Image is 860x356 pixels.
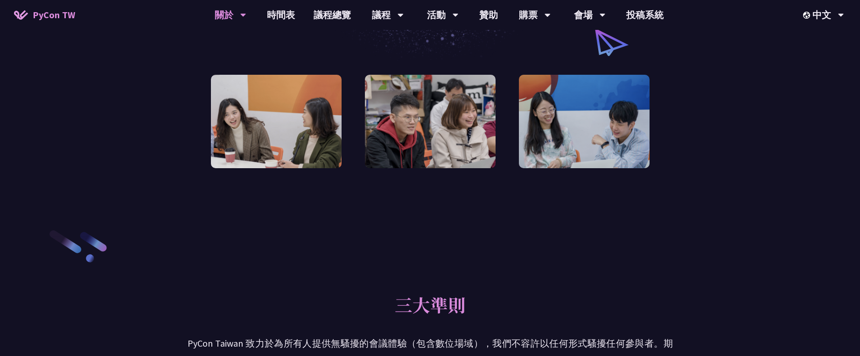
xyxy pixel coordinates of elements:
[14,10,28,20] img: Home icon of PyCon TW 2025
[5,3,84,27] a: PyCon TW
[188,294,673,315] p: 三大準則
[33,8,75,22] span: PyCon TW
[803,12,812,19] img: Locale Icon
